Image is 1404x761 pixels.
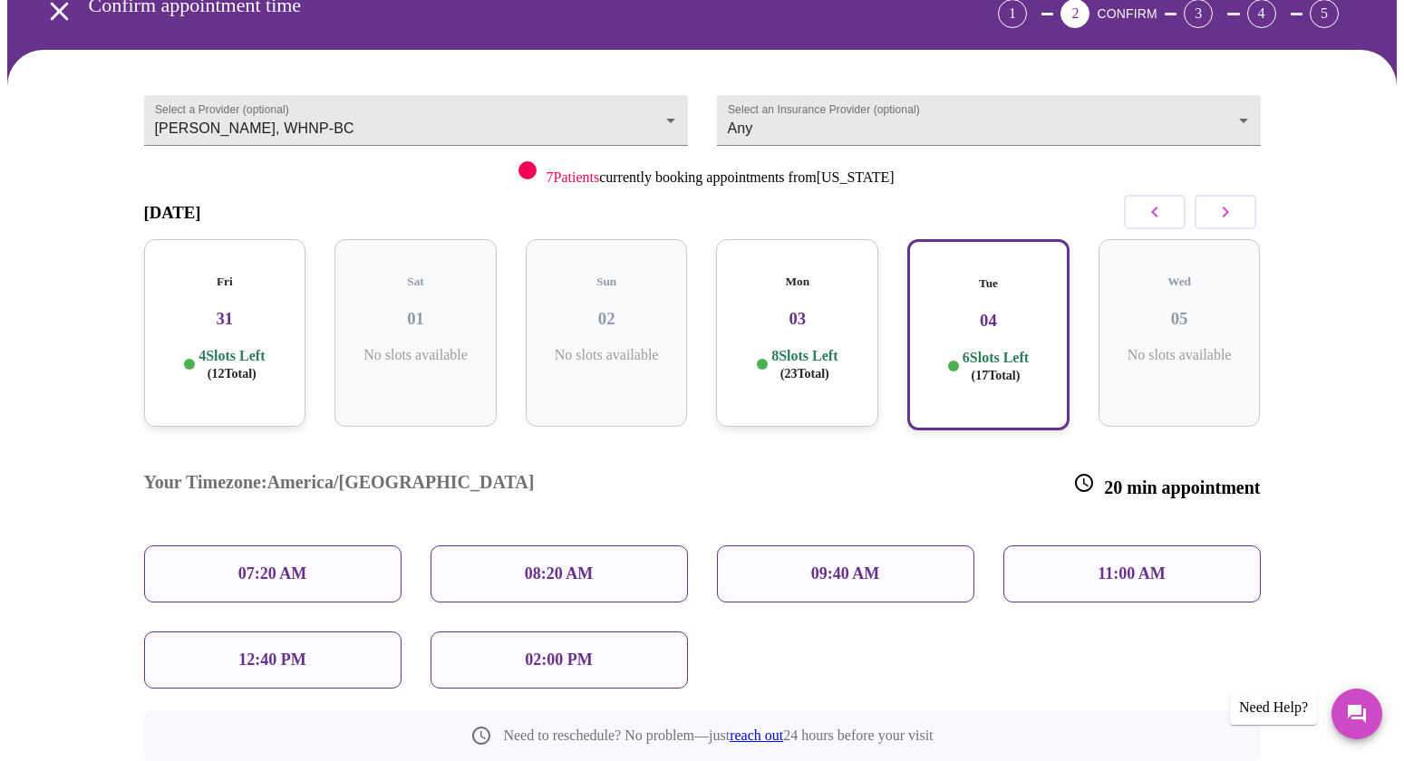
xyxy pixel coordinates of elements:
span: ( 17 Total) [971,369,1020,382]
h3: 05 [1113,309,1246,329]
h3: [DATE] [144,203,201,223]
h3: 02 [540,309,673,329]
p: 6 Slots Left [963,349,1029,384]
h5: Sat [349,275,482,289]
p: 4 Slots Left [198,347,265,382]
p: No slots available [349,347,482,363]
h3: 03 [731,309,864,329]
span: ( 12 Total) [208,367,257,380]
p: No slots available [1113,347,1246,363]
h3: 04 [924,311,1053,331]
span: ( 23 Total) [780,367,829,380]
h5: Tue [924,276,1053,291]
h5: Mon [731,275,864,289]
p: 8 Slots Left [771,347,838,382]
h5: Fri [159,275,292,289]
p: 12:40 PM [238,650,305,669]
p: 02:00 PM [525,650,592,669]
p: No slots available [540,347,673,363]
h3: 20 min appointment [1073,472,1260,498]
span: CONFIRM [1097,6,1157,21]
p: 09:40 AM [811,564,880,583]
a: reach out [730,727,783,743]
p: currently booking appointments from [US_STATE] [546,169,894,186]
p: 11:00 AM [1098,564,1166,583]
h5: Sun [540,275,673,289]
div: Any [717,95,1261,146]
h3: Your Timezone: America/[GEOGRAPHIC_DATA] [144,472,535,498]
p: 08:20 AM [525,564,594,583]
button: Messages [1331,689,1382,739]
p: 07:20 AM [238,564,307,583]
h5: Wed [1113,275,1246,289]
div: Need Help? [1230,690,1317,725]
h3: 01 [349,309,482,329]
span: 7 Patients [546,169,599,185]
p: Need to reschedule? No problem—just 24 hours before your visit [503,727,933,744]
h3: 31 [159,309,292,329]
div: [PERSON_NAME], WHNP-BC [144,95,688,146]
